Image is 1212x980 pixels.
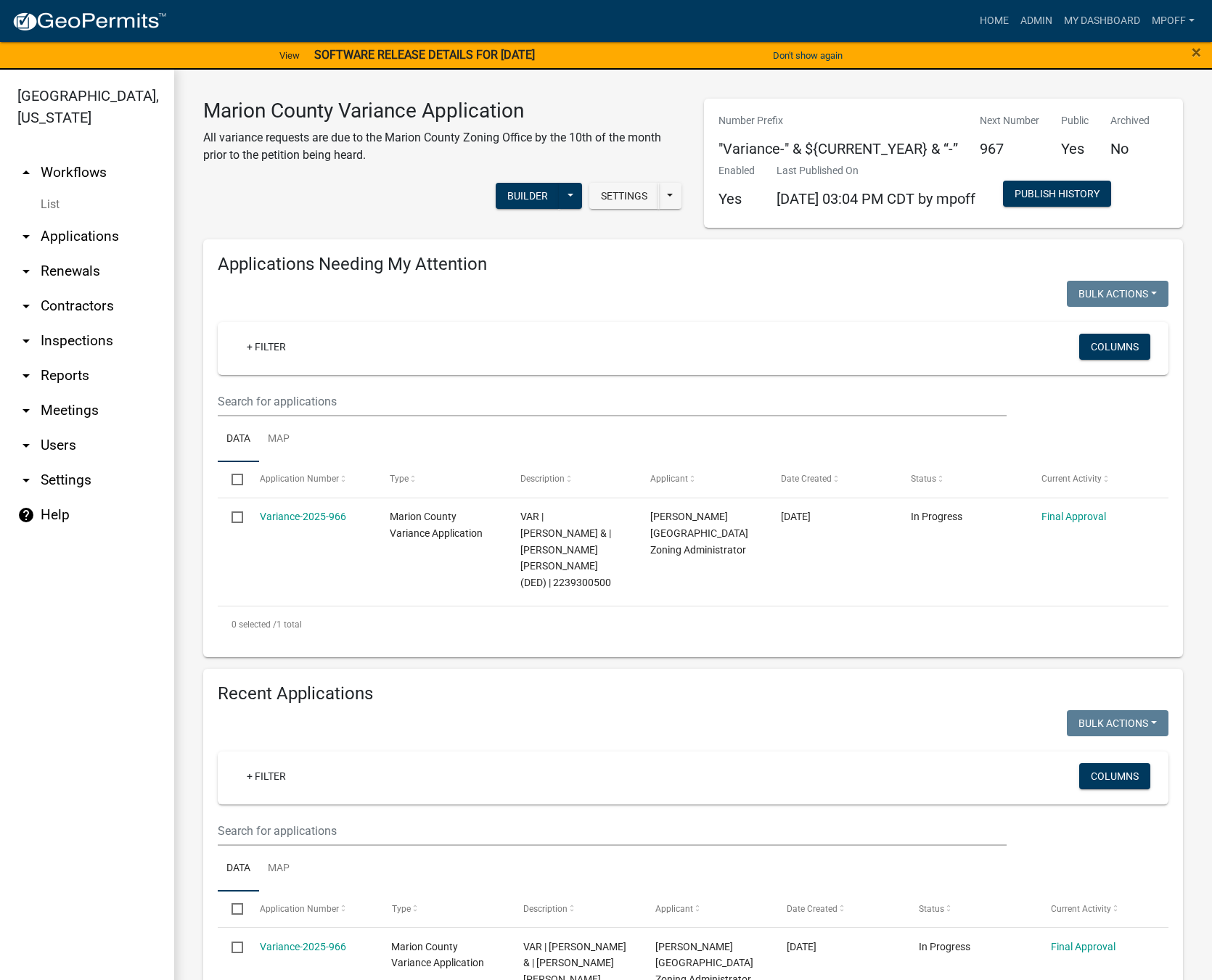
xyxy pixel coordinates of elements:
[1146,7,1200,35] a: mpoff
[218,683,1168,704] h4: Recent Applications
[520,474,565,484] span: Description
[245,892,377,926] datatable-header-cell: Application Number
[781,474,832,484] span: Date Created
[781,511,811,522] span: 09/23/2025
[218,387,1007,416] input: Search for applications
[1110,140,1150,157] h5: No
[718,163,755,178] p: Enabled
[1192,44,1201,61] button: Close
[203,99,682,123] h3: Marion County Variance Application
[919,941,970,952] span: In Progress
[314,48,535,62] strong: SOFTWARE RELEASE DETAILS FOR [DATE]
[17,402,35,419] i: arrow_drop_down
[17,332,35,350] i: arrow_drop_down
[1079,763,1150,789] button: Columns
[905,892,1037,926] datatable-header-cell: Status
[911,511,962,522] span: In Progress
[650,474,688,484] span: Applicant
[641,892,773,926] datatable-header-cell: Applicant
[390,511,483,539] span: Marion County Variance Application
[589,183,659,209] button: Settings
[636,462,767,497] datatable-header-cell: Applicant
[787,941,816,952] span: 09/23/2025
[17,297,35,315] i: arrow_drop_down
[391,904,410,914] span: Type
[1003,181,1111,207] button: Publish History
[218,606,1168,643] div: 1 total
[1058,7,1146,35] a: My Dashboard
[509,892,642,926] datatable-header-cell: Description
[218,462,245,497] datatable-header-cell: Select
[1051,941,1115,952] a: Final Approval
[1027,462,1158,497] datatable-header-cell: Current Activity
[1110,113,1150,128] p: Archived
[766,462,897,497] datatable-header-cell: Date Created
[1041,511,1106,522] a: Final Approval
[218,254,1168,275] h4: Applications Needing My Attention
[17,437,35,454] i: arrow_drop_down
[777,163,975,178] p: Last Published On
[17,228,35,245] i: arrow_drop_down
[235,334,298,360] a: + Filter
[259,846,298,892] a: Map
[777,190,975,207] span: [DATE] 03:04 PM CDT by mpoff
[787,904,838,914] span: Date Created
[1061,113,1089,128] p: Public
[17,367,35,384] i: arrow_drop_down
[919,904,944,914] span: Status
[245,462,376,497] datatable-header-cell: Application Number
[274,44,306,67] a: View
[17,472,35,489] i: arrow_drop_down
[17,263,35,280] i: arrow_drop_down
[376,462,507,497] datatable-header-cell: Type
[496,183,560,209] button: Builder
[203,129,682,164] p: All variance requests are due to the Marion County Zoning Office by the 10th of the month prior t...
[390,474,409,484] span: Type
[260,511,346,522] a: Variance-2025-966
[218,816,1007,846] input: Search for applications
[1036,892,1168,926] datatable-header-cell: Current Activity
[650,511,748,556] span: Melissa Poffenbarger- Marion County Zoning Administrator
[974,7,1015,35] a: Home
[1067,710,1168,736] button: Bulk Actions
[17,506,35,524] i: help
[1041,474,1102,484] span: Current Activity
[773,892,905,926] datatable-header-cell: Date Created
[980,113,1039,128] p: Next Number
[1061,140,1089,157] h5: Yes
[260,474,339,484] span: Application Number
[523,904,568,914] span: Description
[1003,189,1111,200] wm-modal-confirm: Workflow Publish History
[655,904,693,914] span: Applicant
[506,462,636,497] datatable-header-cell: Description
[17,164,35,181] i: arrow_drop_up
[218,846,259,892] a: Data
[718,190,755,207] h5: Yes
[260,904,339,914] span: Application Number
[718,140,958,157] h5: "Variance-" & ${CURRENT_YEAR} & “-”
[377,892,509,926] datatable-header-cell: Type
[1079,334,1150,360] button: Columns
[980,140,1039,157] h5: 967
[1051,904,1111,914] span: Current Activity
[218,892,245,926] datatable-header-cell: Select
[1192,42,1201,62] span: ×
[718,113,958,128] p: Number Prefix
[260,941,346,952] a: Variance-2025-966
[897,462,1028,497] datatable-header-cell: Status
[911,474,936,484] span: Status
[1015,7,1058,35] a: Admin
[767,44,848,67] button: Don't show again
[218,416,259,463] a: Data
[259,416,298,463] a: Map
[1067,281,1168,307] button: Bulk Actions
[391,941,484,969] span: Marion County Variance Application
[235,763,298,789] a: + Filter
[232,619,277,630] span: 0 selected /
[520,511,611,588] span: VAR | Hoksbergen, Keith Wayne & | Hoksbergen, Connie Lea (DED) | 2239300500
